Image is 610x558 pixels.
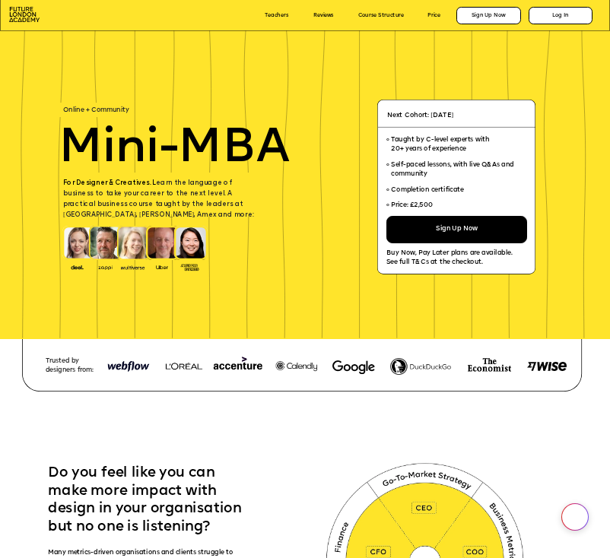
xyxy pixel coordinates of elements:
img: image-b7d05013-d886-4065-8d38-3eca2af40620.png [119,263,148,271]
a: Teachers [265,12,288,18]
span: Online + Community [63,107,129,114]
img: image-93eab660-639c-4de6-957c-4ae039a0235a.png [178,262,202,271]
span: Mini-MBA [59,125,290,173]
span: Price: £2,500 [392,202,434,209]
img: image-99cff0b2-a396-4aab-8550-cf4071da2cb9.png [150,264,173,271]
span: Next Cohort: [DATE] [387,113,453,119]
a: Reviews [313,12,334,18]
img: image-b2f1584c-cbf7-4a77-bbe0-f56ae6ee31f2.png [94,264,117,271]
img: image-74e81e4e-c3ca-4fbf-b275-59ce4ac8e97d.png [468,358,511,372]
a: Course Structure [358,12,404,18]
img: image-aac980e9-41de-4c2d-a048-f29dd30a0068.png [9,7,40,22]
a: Price [427,12,440,18]
span: See full T&Cs at the checkout. [386,259,483,266]
span: For Designer & Creatives. L [63,180,156,187]
img: image-780dffe3-2af1-445f-9bcc-6343d0dbf7fb.webp [332,360,375,374]
img: image-fef0788b-2262-40a7-a71a-936c95dc9fdc.png [390,358,451,376]
img: image-8d571a77-038a-4425-b27a-5310df5a295c.png [527,362,567,371]
span: Self-paced lessons, with live Q&As and community [392,161,516,177]
span: Completion certificate [392,186,465,193]
img: image-948b81d4-ecfd-4a21-a3e0-8573ccdefa42.png [103,353,152,381]
span: Buy Now, Pay Later plans are available. [386,249,512,256]
img: image-948b81d4-ecfd-4a21-a3e0-8573ccdefa42.png [155,353,320,382]
span: Taught by C-level experts with 20+ years of experience [392,137,490,153]
span: Trusted by designers from: [46,358,94,373]
span: Do you feel like you can make more impact with design in your organisation but no one is listening? [48,467,245,534]
img: image-388f4489-9820-4c53-9b08-f7df0b8d4ae2.png [65,263,89,271]
span: earn the language of business to take your career to the next level. A practical business course ... [63,180,253,219]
